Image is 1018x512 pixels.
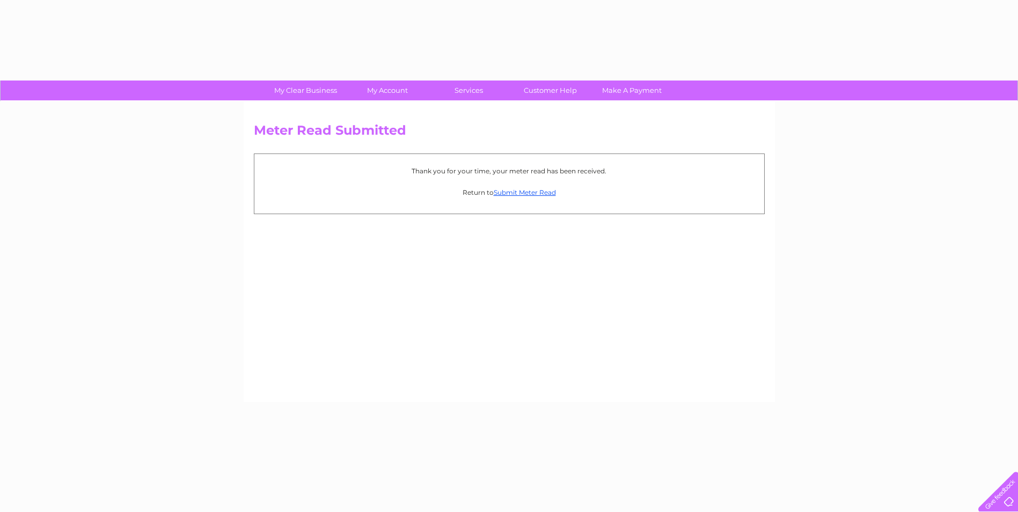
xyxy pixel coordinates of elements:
[506,81,595,100] a: Customer Help
[254,123,765,143] h2: Meter Read Submitted
[260,187,759,198] p: Return to
[588,81,676,100] a: Make A Payment
[343,81,431,100] a: My Account
[260,166,759,176] p: Thank you for your time, your meter read has been received.
[494,188,556,196] a: Submit Meter Read
[424,81,513,100] a: Services
[261,81,350,100] a: My Clear Business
